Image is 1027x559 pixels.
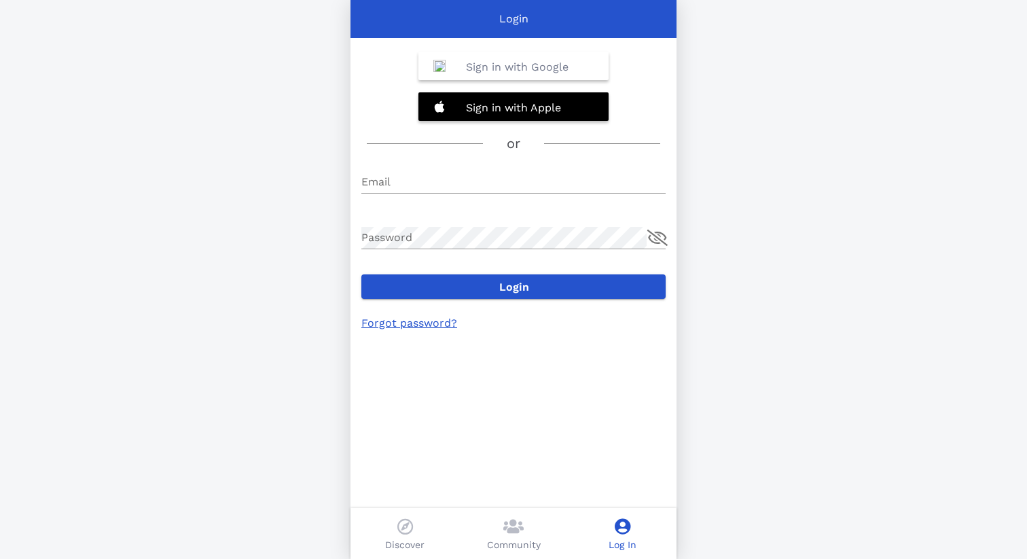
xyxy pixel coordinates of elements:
b: Sign in with Apple [466,101,561,114]
button: append icon [647,230,668,246]
a: Forgot password? [361,317,457,329]
p: Log In [609,538,636,552]
p: Community [487,538,541,552]
p: Discover [385,538,425,552]
button: Login [361,274,666,299]
h3: or [507,133,520,154]
p: Login [499,11,528,27]
img: Google_%22G%22_Logo.svg [433,60,446,72]
b: Sign in with Google [466,60,569,73]
span: Login [372,281,655,293]
img: 20201228132320%21Apple_logo_white.svg [433,101,446,113]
